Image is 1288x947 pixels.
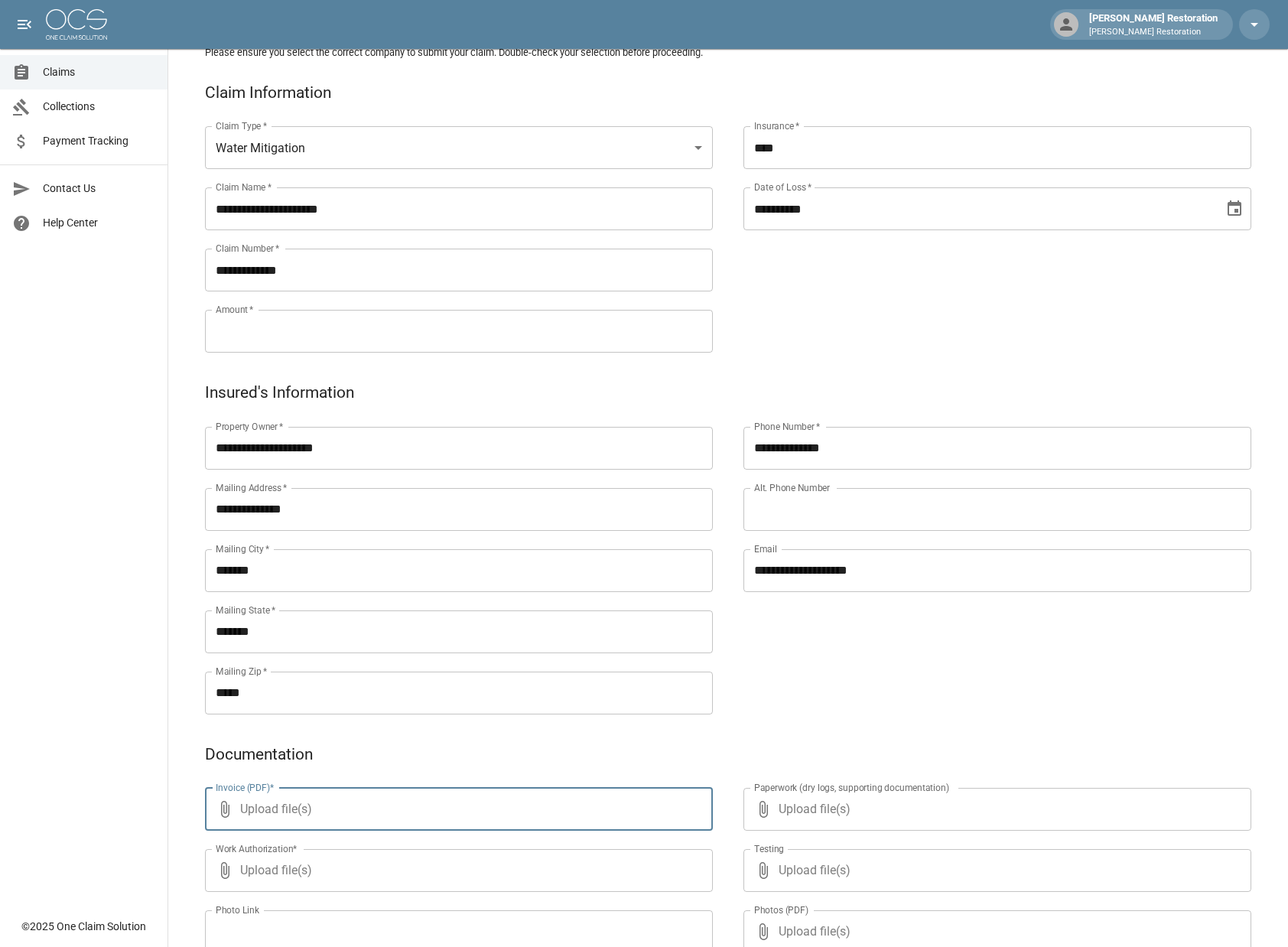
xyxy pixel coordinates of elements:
label: Email [754,542,777,555]
div: Water Mitigation [205,126,713,169]
button: open drawer [9,9,40,40]
span: Contact Us [43,181,155,197]
label: Property Owner [216,420,284,433]
span: Upload file(s) [779,788,1210,831]
label: Phone Number [754,420,820,433]
span: Upload file(s) [240,788,672,831]
label: Claim Name [216,181,272,194]
div: [PERSON_NAME] Restoration [1083,11,1224,38]
span: Collections [43,99,155,115]
label: Date of Loss [754,181,812,194]
p: [PERSON_NAME] Restoration [1089,26,1218,39]
span: Help Center [43,215,155,231]
label: Mailing Address [216,481,287,494]
label: Photo Link [216,903,259,916]
h5: Please ensure you select the correct company to submit your claim. Double-check your selection be... [205,46,1251,59]
label: Amount [216,303,254,316]
label: Work Authorization* [216,842,298,855]
span: Upload file(s) [779,849,1210,892]
label: Photos (PDF) [754,903,808,916]
label: Claim Number [216,242,279,255]
span: Payment Tracking [43,133,155,149]
label: Paperwork (dry logs, supporting documentation) [754,781,949,794]
label: Mailing State [216,604,275,617]
span: Claims [43,64,155,80]
div: © 2025 One Claim Solution [21,919,146,934]
label: Mailing City [216,542,270,555]
label: Claim Type [216,119,267,132]
span: Upload file(s) [240,849,672,892]
label: Mailing Zip [216,665,268,678]
button: Choose date, selected date is Aug 11, 2025 [1219,194,1250,224]
img: ocs-logo-white-transparent.png [46,9,107,40]
label: Invoice (PDF)* [216,781,275,794]
label: Insurance [754,119,799,132]
label: Alt. Phone Number [754,481,830,494]
label: Testing [754,842,784,855]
